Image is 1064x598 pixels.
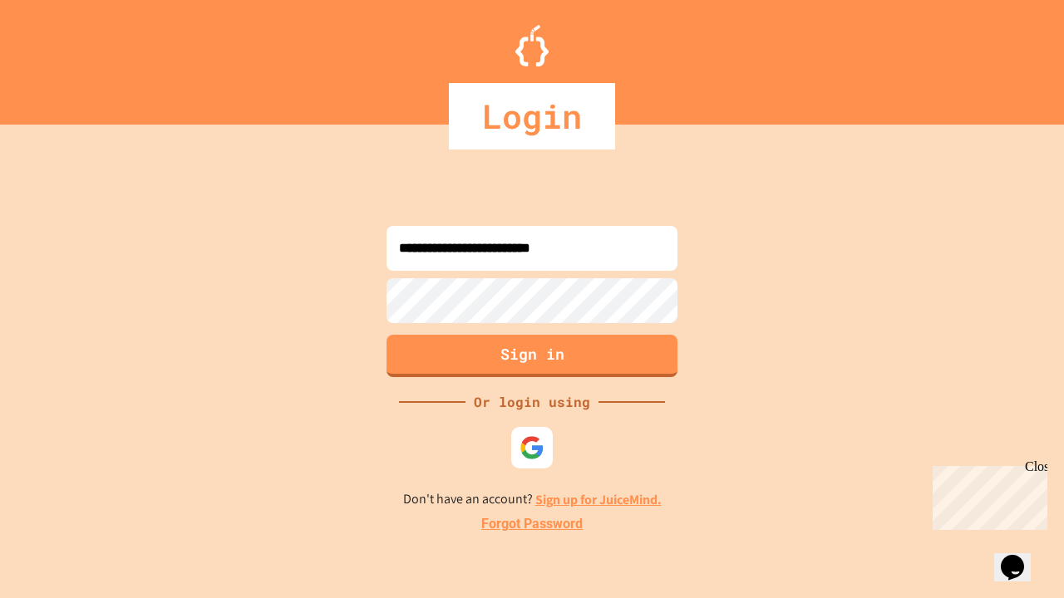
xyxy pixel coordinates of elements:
a: Sign up for JuiceMind. [535,491,662,508]
a: Forgot Password [481,514,583,534]
img: Logo.svg [515,25,549,66]
iframe: chat widget [994,532,1047,581]
img: google-icon.svg [520,435,544,460]
div: Chat with us now!Close [7,7,115,105]
button: Sign in [387,335,677,377]
div: Or login using [465,392,598,412]
p: Don't have an account? [403,489,662,510]
iframe: chat widget [926,459,1047,530]
div: Login [449,83,615,149]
